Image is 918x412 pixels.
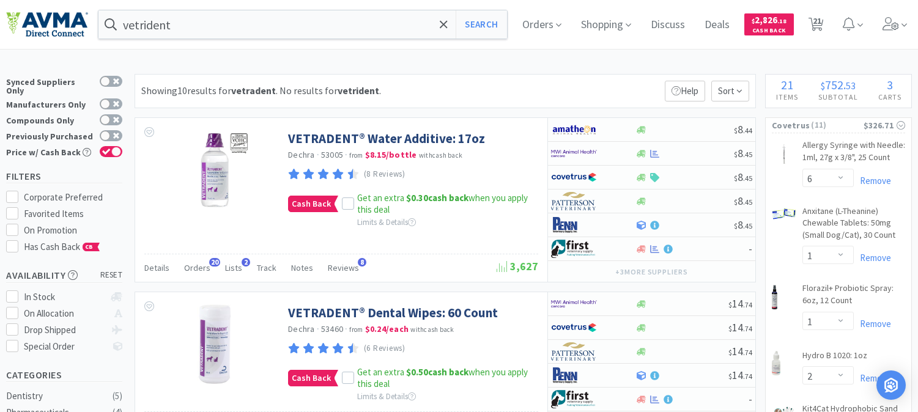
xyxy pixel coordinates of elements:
[728,300,732,309] span: $
[743,221,752,230] span: . 45
[357,217,416,227] span: Limits & Details
[551,342,597,361] img: f5e969b455434c6296c6d81ef179fa71_3.png
[846,79,856,92] span: 53
[728,320,752,334] span: 14
[184,262,210,273] span: Orders
[6,98,94,109] div: Manufacturers Only
[728,324,732,333] span: $
[551,168,597,186] img: 77fca1acd8b6420a9015268ca798ef17_1.png
[808,79,868,91] div: .
[24,306,105,321] div: On Allocation
[6,76,94,95] div: Synced Suppliers Only
[802,350,867,367] a: Hydro B 1020: 1oz
[175,304,254,384] img: a696c6f2533e49c49cf1a9302ef8ea46_197313.jpeg
[364,168,405,181] p: (8 Reviews)
[728,296,752,311] span: 14
[6,389,105,403] div: Dentistry
[752,28,787,35] span: Cash Back
[728,348,732,357] span: $
[24,323,105,337] div: Drop Shipped
[772,285,777,309] img: c0ccdded0de4438499eb41697d571216_35128.png
[728,372,732,381] span: $
[349,151,363,160] span: from
[24,223,123,238] div: On Promotion
[734,174,738,183] span: $
[711,81,749,101] span: Sort
[288,323,315,334] a: Dechra
[365,149,417,160] strong: $8.15 / bottle
[24,207,123,221] div: Favorited Items
[358,258,366,267] span: 8
[357,391,416,402] span: Limits & Details
[772,119,810,132] span: Covetrus
[772,208,796,220] img: c681fa8e291e4a638967b64739b42c85_31878.png
[321,323,343,334] span: 53460
[406,366,428,378] span: $0.50
[810,119,863,131] span: ( 11 )
[854,175,891,186] a: Remove
[456,10,506,39] button: Search
[802,205,905,246] a: Anxitane (L-Theanine) Chewable Tablets: 50mg (Small Dog/Cat), 30 Count
[700,20,735,31] a: Deals
[781,77,793,92] span: 21
[734,221,738,230] span: $
[497,259,538,273] span: 3,627
[743,197,752,207] span: . 45
[752,14,787,26] span: 2,826
[406,366,468,378] strong: cash back
[749,392,752,406] span: -
[734,122,752,136] span: 8
[734,194,752,208] span: 8
[113,389,122,403] div: ( 5 )
[406,192,468,204] strong: cash back
[257,262,276,273] span: Track
[734,170,752,184] span: 8
[551,390,597,408] img: 67d67680309e4a0bb49a5ff0391dcc42_6.png
[609,263,694,281] button: +3more suppliers
[734,150,738,159] span: $
[24,190,123,205] div: Corporate Preferred
[144,262,169,273] span: Details
[766,91,808,103] h4: Items
[6,268,122,282] h5: Availability
[209,258,220,267] span: 20
[180,130,250,210] img: a7ffd59cec6c4bd99f4f33209fba0e27_392215.jpg
[646,20,690,31] a: Discuss
[551,144,597,163] img: f6b2451649754179b5b4e0c70c3f7cb0_2.png
[854,318,891,329] a: Remove
[100,269,123,282] span: reset
[743,126,752,135] span: . 44
[242,258,250,267] span: 2
[734,197,738,207] span: $
[6,169,122,183] h5: Filters
[291,262,313,273] span: Notes
[802,282,905,311] a: Florazil+ Probiotic Spray: 6oz, 12 Count
[772,351,780,375] img: 186722887f914651b09ac5eb59b13c94_26693.png
[328,262,359,273] span: Reviews
[728,368,752,382] span: 14
[743,174,752,183] span: . 45
[338,84,379,97] strong: vetrident
[406,192,428,204] span: $0.30
[225,262,242,273] span: Lists
[289,370,334,386] span: Cash Back
[752,17,755,25] span: $
[6,146,94,156] div: Price w/ Cash Back
[777,17,787,25] span: . 18
[419,151,462,160] span: with cash back
[551,120,597,139] img: 3331a67d23dc422aa21b1ec98afbf632_11.png
[551,318,597,337] img: 77fca1acd8b6420a9015268ca798ef17_1.png
[825,77,843,92] span: 752
[357,366,528,390] span: Get an extra when you apply this deal
[551,295,597,313] img: f6b2451649754179b5b4e0c70c3f7cb0_2.png
[665,81,705,101] p: Help
[24,290,105,304] div: In Stock
[24,339,105,354] div: Special Order
[141,84,381,97] span: Showing 10 results for . No results for .
[808,91,868,103] h4: Subtotal
[551,216,597,234] img: e1133ece90fa4a959c5ae41b0808c578_9.png
[734,218,752,232] span: 8
[854,252,891,263] a: Remove
[288,130,485,147] a: VETRADENT® Water Additive: 17oz
[317,149,319,160] span: ·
